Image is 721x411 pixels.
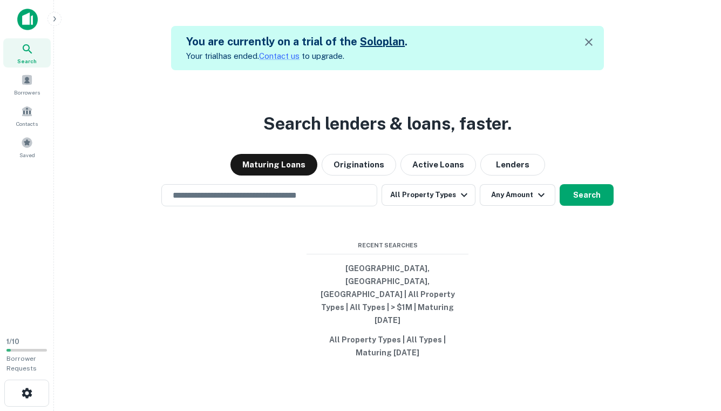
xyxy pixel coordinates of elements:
a: Soloplan [360,35,405,48]
span: Recent Searches [307,241,468,250]
button: Lenders [480,154,545,176]
iframe: Chat Widget [667,290,721,342]
h5: You are currently on a trial of the . [186,33,407,50]
a: Search [3,38,51,68]
button: All Property Types [382,184,475,206]
button: [GEOGRAPHIC_DATA], [GEOGRAPHIC_DATA], [GEOGRAPHIC_DATA] | All Property Types | All Types | > $1M ... [307,259,468,330]
a: Saved [3,132,51,161]
button: All Property Types | All Types | Maturing [DATE] [307,330,468,362]
button: Active Loans [400,154,476,176]
button: Originations [322,154,396,176]
button: Search [560,184,614,206]
img: capitalize-icon.png [17,9,38,30]
a: Borrowers [3,70,51,99]
p: Your trial has ended. to upgrade. [186,50,407,63]
button: Any Amount [480,184,555,206]
span: Search [17,57,37,65]
a: Contacts [3,101,51,130]
span: Contacts [16,119,38,128]
button: Maturing Loans [230,154,317,176]
span: 1 / 10 [6,338,19,346]
h3: Search lenders & loans, faster. [263,111,512,137]
span: Borrowers [14,88,40,97]
span: Saved [19,151,35,159]
a: Contact us [259,51,300,60]
span: Borrower Requests [6,355,37,372]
